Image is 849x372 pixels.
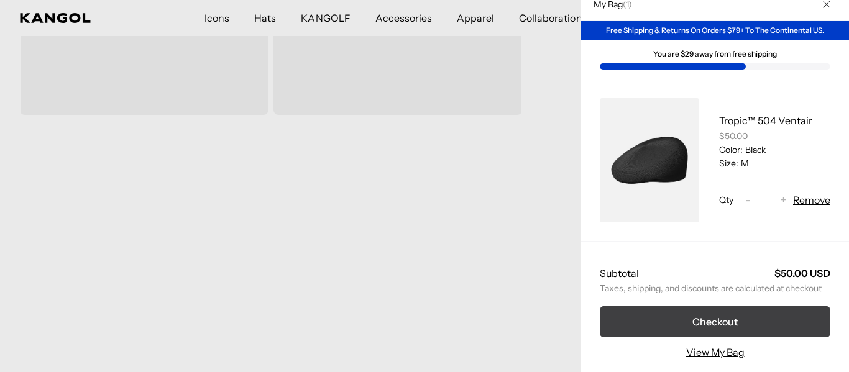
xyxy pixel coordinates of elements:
dt: Size: [719,158,738,169]
dd: Black [743,144,766,155]
button: Remove Tropic™ 504 Ventair - Black / M [793,193,830,207]
button: - [738,193,757,207]
a: Tropic™ 504 Ventair [719,114,812,127]
span: - [745,192,751,209]
dd: M [738,158,749,169]
div: You are $29 away from free shipping [600,50,830,58]
button: + [774,193,793,207]
button: Checkout [600,306,830,337]
small: Taxes, shipping, and discounts are calculated at checkout [600,283,830,294]
strong: $50.00 USD [774,267,830,279]
span: + [781,192,787,209]
h2: Subtotal [600,266,639,280]
input: Quantity for Tropic™ 504 Ventair [757,193,774,207]
div: $50.00 [719,130,830,142]
div: Free Shipping & Returns On Orders $79+ To The Continental US. [581,21,849,40]
a: View My Bag [686,345,745,360]
dt: Color: [719,144,743,155]
span: Qty [719,194,733,206]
